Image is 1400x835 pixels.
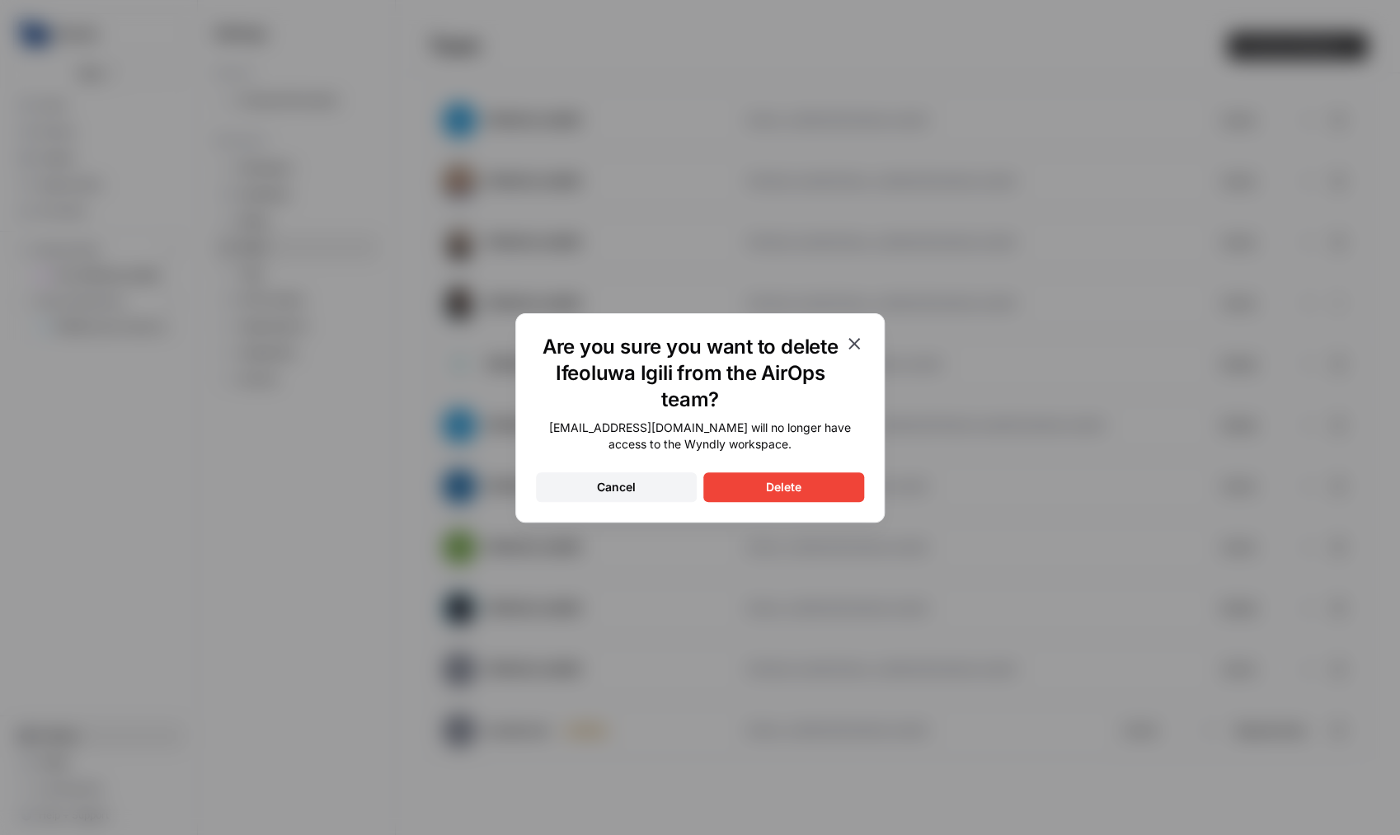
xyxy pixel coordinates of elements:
[536,472,697,502] button: Cancel
[536,334,844,413] h1: Are you sure you want to delete Ifeoluwa Igili from the AirOps team?
[703,472,864,502] button: Delete
[597,479,636,495] div: Cancel
[536,420,864,453] div: [EMAIL_ADDRESS][DOMAIN_NAME] will no longer have access to the Wyndly workspace.
[766,479,801,495] div: Delete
